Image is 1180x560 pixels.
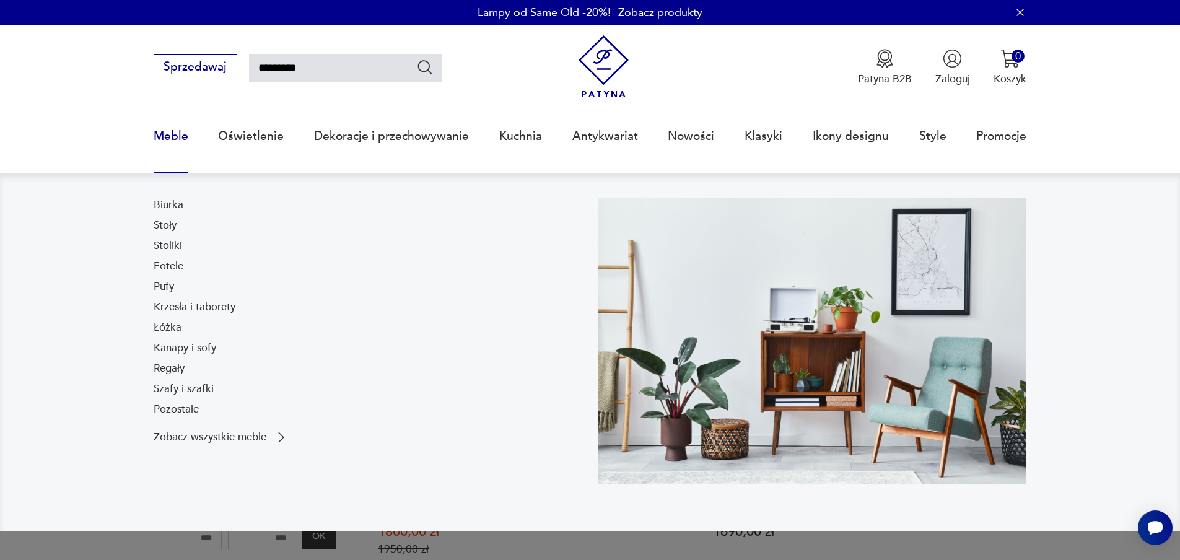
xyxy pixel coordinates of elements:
[416,58,434,76] button: Szukaj
[976,108,1026,165] a: Promocje
[314,108,469,165] a: Dekoracje i przechowywanie
[668,108,714,165] a: Nowości
[935,72,970,86] p: Zaloguj
[154,402,199,417] a: Pozostałe
[1138,510,1173,545] iframe: Smartsupp widget button
[154,259,183,274] a: Fotele
[935,49,970,86] button: Zaloguj
[572,108,638,165] a: Antykwariat
[1000,49,1020,68] img: Ikona koszyka
[572,35,635,98] img: Patyna - sklep z meblami i dekoracjami vintage
[154,300,235,315] a: Krzesła i taborety
[858,49,912,86] a: Ikona medaluPatyna B2B
[1012,50,1025,63] div: 0
[154,432,266,442] p: Zobacz wszystkie meble
[154,341,216,356] a: Kanapy i sofy
[478,5,611,20] p: Lampy od Same Old -20%!
[858,49,912,86] button: Patyna B2B
[154,218,177,233] a: Stoły
[618,5,702,20] a: Zobacz produkty
[154,108,188,165] a: Meble
[154,320,181,335] a: Łóżka
[919,108,946,165] a: Style
[154,382,214,396] a: Szafy i szafki
[154,238,182,253] a: Stoliki
[598,198,1027,484] img: 969d9116629659dbb0bd4e745da535dc.jpg
[154,63,237,73] a: Sprzedawaj
[154,361,185,376] a: Regały
[154,54,237,81] button: Sprzedawaj
[994,72,1026,86] p: Koszyk
[875,49,894,68] img: Ikona medalu
[745,108,782,165] a: Klasyki
[154,430,289,445] a: Zobacz wszystkie meble
[813,108,889,165] a: Ikony designu
[943,49,962,68] img: Ikonka użytkownika
[994,49,1026,86] button: 0Koszyk
[499,108,542,165] a: Kuchnia
[218,108,284,165] a: Oświetlenie
[154,198,183,212] a: Biurka
[154,279,174,294] a: Pufy
[858,72,912,86] p: Patyna B2B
